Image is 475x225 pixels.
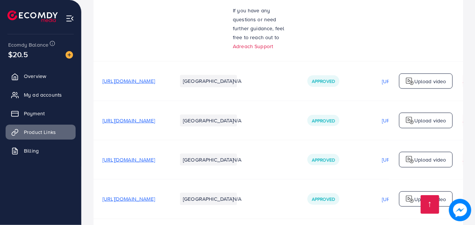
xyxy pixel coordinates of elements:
[405,195,414,204] img: logo
[66,51,73,59] img: image
[24,128,56,136] span: Product Links
[102,117,155,124] span: [URL][DOMAIN_NAME]
[180,193,237,205] li: [GEOGRAPHIC_DATA]
[24,110,45,117] span: Payment
[180,115,237,126] li: [GEOGRAPHIC_DATA]
[382,116,434,125] p: [URL][DOMAIN_NAME]
[405,77,414,86] img: logo
[6,69,76,84] a: Overview
[233,7,285,41] span: If you have any questions or need further guidance, feel free to reach out to
[405,116,414,125] img: logo
[312,78,335,84] span: Approved
[414,155,446,164] p: Upload video
[312,118,335,124] span: Approved
[414,116,446,125] p: Upload video
[382,77,434,86] p: [URL][DOMAIN_NAME]
[8,49,28,60] span: $20.5
[102,77,155,85] span: [URL][DOMAIN_NAME]
[6,106,76,121] a: Payment
[233,156,241,163] span: N/A
[6,87,76,102] a: My ad accounts
[6,143,76,158] a: Billing
[24,91,62,99] span: My ad accounts
[102,195,155,203] span: [URL][DOMAIN_NAME]
[24,72,46,80] span: Overview
[180,154,237,166] li: [GEOGRAPHIC_DATA]
[414,195,446,204] p: Upload video
[7,10,58,22] img: logo
[449,199,471,221] img: image
[312,196,335,202] span: Approved
[180,75,237,87] li: [GEOGRAPHIC_DATA]
[6,125,76,140] a: Product Links
[405,155,414,164] img: logo
[312,157,335,163] span: Approved
[233,117,241,124] span: N/A
[233,43,273,50] a: Adreach Support
[66,14,74,23] img: menu
[24,147,39,154] span: Billing
[233,195,241,203] span: N/A
[233,77,241,85] span: N/A
[102,156,155,163] span: [URL][DOMAIN_NAME]
[382,155,434,164] p: [URL][DOMAIN_NAME]
[414,77,446,86] p: Upload video
[8,41,48,49] span: Ecomdy Balance
[382,195,434,204] p: [URL][DOMAIN_NAME]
